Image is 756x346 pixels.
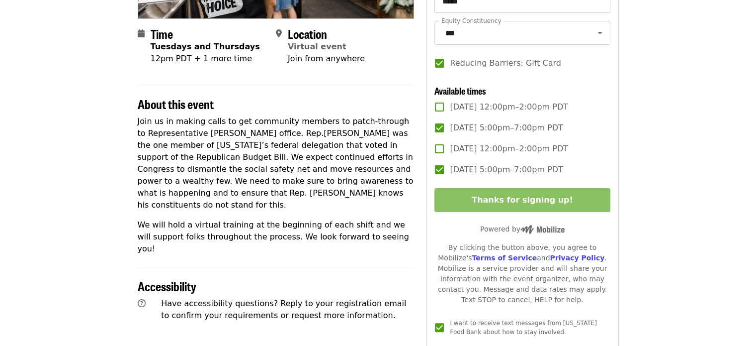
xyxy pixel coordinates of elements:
[151,42,260,51] strong: Tuesdays and Thursdays
[288,42,346,51] a: Virtual event
[593,26,607,40] button: Open
[288,54,365,63] span: Join from anywhere
[276,29,282,38] i: map-marker-alt icon
[520,225,565,234] img: Powered by Mobilize
[450,164,563,176] span: [DATE] 5:00pm–7:00pm PDT
[472,254,537,262] a: Terms of Service
[450,101,568,113] span: [DATE] 12:00pm–2:00pm PDT
[550,254,604,262] a: Privacy Policy
[450,122,563,134] span: [DATE] 5:00pm–7:00pm PDT
[138,95,214,113] span: About this event
[441,18,501,24] label: Equity Constituency
[138,115,415,211] p: Join us in making calls to get community members to patch-through to Representative [PERSON_NAME]...
[450,57,561,69] span: Reducing Barriers: Gift Card
[450,320,596,336] span: I want to receive text messages from [US_STATE] Food Bank about how to stay involved.
[138,219,415,255] p: We will hold a virtual training at the beginning of each shift and we will support folks througho...
[434,84,486,97] span: Available times
[434,188,610,212] button: Thanks for signing up!
[288,25,327,42] span: Location
[480,225,565,233] span: Powered by
[151,25,173,42] span: Time
[434,242,610,305] div: By clicking the button above, you agree to Mobilize's and . Mobilize is a service provider and wi...
[138,29,145,38] i: calendar icon
[151,53,260,65] div: 12pm PDT + 1 more time
[138,277,196,295] span: Accessibility
[161,299,406,320] span: Have accessibility questions? Reply to your registration email to confirm your requirements or re...
[138,299,146,308] i: question-circle icon
[450,143,568,155] span: [DATE] 12:00pm–2:00pm PDT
